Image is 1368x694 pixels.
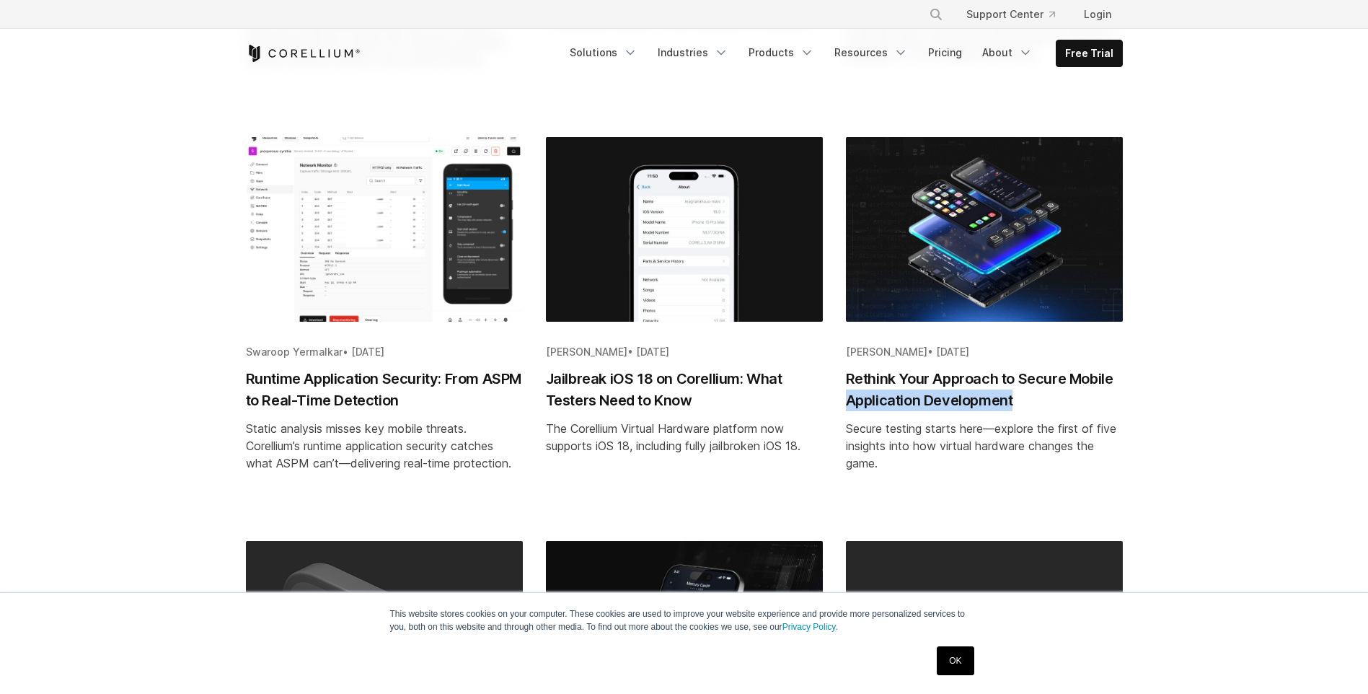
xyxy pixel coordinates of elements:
[649,40,737,66] a: Industries
[546,346,627,358] span: [PERSON_NAME]
[246,346,343,358] span: Swaroop Yermalkar
[919,40,971,66] a: Pricing
[1072,1,1123,27] a: Login
[546,137,823,322] img: Jailbreak iOS 18 on Corellium: What Testers Need to Know
[782,622,838,632] a: Privacy Policy.
[846,137,1123,518] a: Blog post summary: Rethink Your Approach to Secure Mobile Application Development
[246,137,523,518] a: Blog post summary: Runtime Application Security: From ASPM to Real-Time Detection
[546,137,823,518] a: Blog post summary: Jailbreak iOS 18 on Corellium: What Testers Need to Know
[546,420,823,454] div: The Corellium Virtual Hardware platform now supports iOS 18, including fully jailbroken iOS 18.
[561,40,646,66] a: Solutions
[846,346,927,358] span: [PERSON_NAME]
[1056,40,1122,66] a: Free Trial
[936,346,969,358] span: [DATE]
[546,368,823,411] h2: Jailbreak iOS 18 on Corellium: What Testers Need to Know
[246,137,523,322] img: Runtime Application Security: From ASPM to Real-Time Detection
[246,45,361,62] a: Corellium Home
[955,1,1067,27] a: Support Center
[846,420,1123,472] div: Secure testing starts here—explore the first of five insights into how virtual hardware changes t...
[390,607,979,633] p: This website stores cookies on your computer. These cookies are used to improve your website expe...
[974,40,1041,66] a: About
[937,646,974,675] a: OK
[912,1,1123,27] div: Navigation Menu
[740,40,823,66] a: Products
[846,345,1123,359] div: •
[246,368,523,411] h2: Runtime Application Security: From ASPM to Real-Time Detection
[846,137,1123,322] img: Rethink Your Approach to Secure Mobile Application Development
[846,368,1123,411] h2: Rethink Your Approach to Secure Mobile Application Development
[246,345,523,359] div: •
[561,40,1123,67] div: Navigation Menu
[826,40,917,66] a: Resources
[546,345,823,359] div: •
[636,346,669,358] span: [DATE]
[351,346,384,358] span: [DATE]
[923,1,949,27] button: Search
[246,420,523,472] div: Static analysis misses key mobile threats. Corellium’s runtime application security catches what ...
